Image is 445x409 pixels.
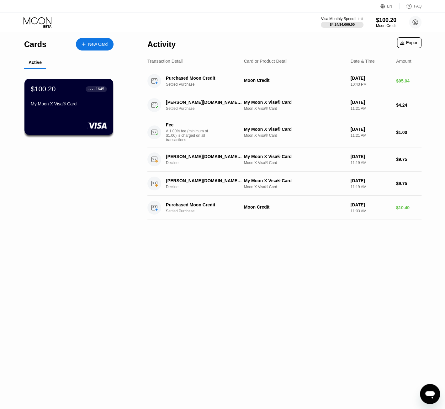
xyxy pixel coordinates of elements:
div: Export [400,40,419,45]
div: FAQ [400,3,421,9]
div: Decline [166,185,248,189]
div: Card or Product Detail [244,59,288,64]
div: Date & Time [350,59,374,64]
div: $4.24 / $4,000.00 [330,23,355,26]
div: Purchased Moon Credit [166,76,242,81]
div: Settled Purchase [166,106,248,111]
div: A 1.00% fee (minimum of $1.00) is charged on all transactions [166,129,213,142]
div: [PERSON_NAME][DOMAIN_NAME] 137-2105366 USDeclineMy Moon X Visa® CardMoon X Visa® Card[DATE]11:19 ... [147,172,421,196]
div: ● ● ● ● [88,88,95,90]
div: Activity [147,40,176,49]
div: [DATE] [350,202,391,207]
div: $100.20● ● ● ●1645My Moon X Visa® Card [24,79,113,135]
div: Moon X Visa® Card [244,161,346,165]
div: $100.20Moon Credit [376,17,396,28]
div: Settled Purchase [166,82,248,87]
div: EN [387,4,392,8]
div: 1645 [96,87,104,91]
div: $4.24 [396,103,421,108]
div: $10.40 [396,205,421,210]
div: Amount [396,59,411,64]
div: [PERSON_NAME][DOMAIN_NAME] 137-2105366 US [166,100,242,105]
div: [DATE] [350,127,391,132]
div: Purchased Moon CreditSettled PurchaseMoon Credit[DATE]10:43 PM$95.04 [147,69,421,93]
div: 11:21 AM [350,133,391,138]
div: Moon X Visa® Card [244,185,346,189]
div: 10:43 PM [350,82,391,87]
div: My Moon X Visa® Card [244,100,346,105]
div: $1.00 [396,130,421,135]
div: [DATE] [350,76,391,81]
div: FAQ [414,4,421,8]
div: Cards [24,40,46,49]
div: FeeA 1.00% fee (minimum of $1.00) is charged on all transactionsMy Moon X Visa® CardMoon X Visa® ... [147,117,421,147]
div: New Card [88,42,108,47]
div: $95.04 [396,78,421,83]
div: Settled Purchase [166,209,248,213]
div: [DATE] [350,154,391,159]
div: Transaction Detail [147,59,183,64]
div: EN [380,3,400,9]
div: $9.75 [396,181,421,186]
div: [DATE] [350,100,391,105]
div: Active [29,60,42,65]
div: 11:19 AM [350,185,391,189]
div: My Moon X Visa® Card [244,127,346,132]
iframe: Button to launch messaging window [420,384,440,404]
div: My Moon X Visa® Card [31,101,107,106]
div: Purchased Moon CreditSettled PurchaseMoon Credit[DATE]11:03 AM$10.40 [147,196,421,220]
div: Decline [166,161,248,165]
div: [PERSON_NAME][DOMAIN_NAME] [GEOGRAPHIC_DATA] [GEOGRAPHIC_DATA]DeclineMy Moon X Visa® CardMoon X V... [147,147,421,172]
div: 11:21 AM [350,106,391,111]
div: 11:19 AM [350,161,391,165]
div: New Card [76,38,114,50]
div: [DATE] [350,178,391,183]
div: [PERSON_NAME][DOMAIN_NAME] 137-2105366 US [166,178,242,183]
div: Moon Credit [376,24,396,28]
div: Export [397,37,421,48]
div: My Moon X Visa® Card [244,178,346,183]
div: Purchased Moon Credit [166,202,242,207]
div: My Moon X Visa® Card [244,154,346,159]
div: $100.20 [31,85,56,93]
div: $9.75 [396,157,421,162]
div: Moon X Visa® Card [244,133,346,138]
div: Moon Credit [244,204,346,210]
div: Visa Monthly Spend Limit$4.24/$4,000.00 [321,17,363,28]
div: $100.20 [376,17,396,24]
div: [PERSON_NAME][DOMAIN_NAME] 137-2105366 USSettled PurchaseMy Moon X Visa® CardMoon X Visa® Card[DA... [147,93,421,117]
div: Visa Monthly Spend Limit [321,17,363,21]
div: Moon Credit [244,78,346,83]
div: Moon X Visa® Card [244,106,346,111]
div: Fee [166,122,210,127]
div: 11:03 AM [350,209,391,213]
div: [PERSON_NAME][DOMAIN_NAME] [GEOGRAPHIC_DATA] [GEOGRAPHIC_DATA] [166,154,242,159]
